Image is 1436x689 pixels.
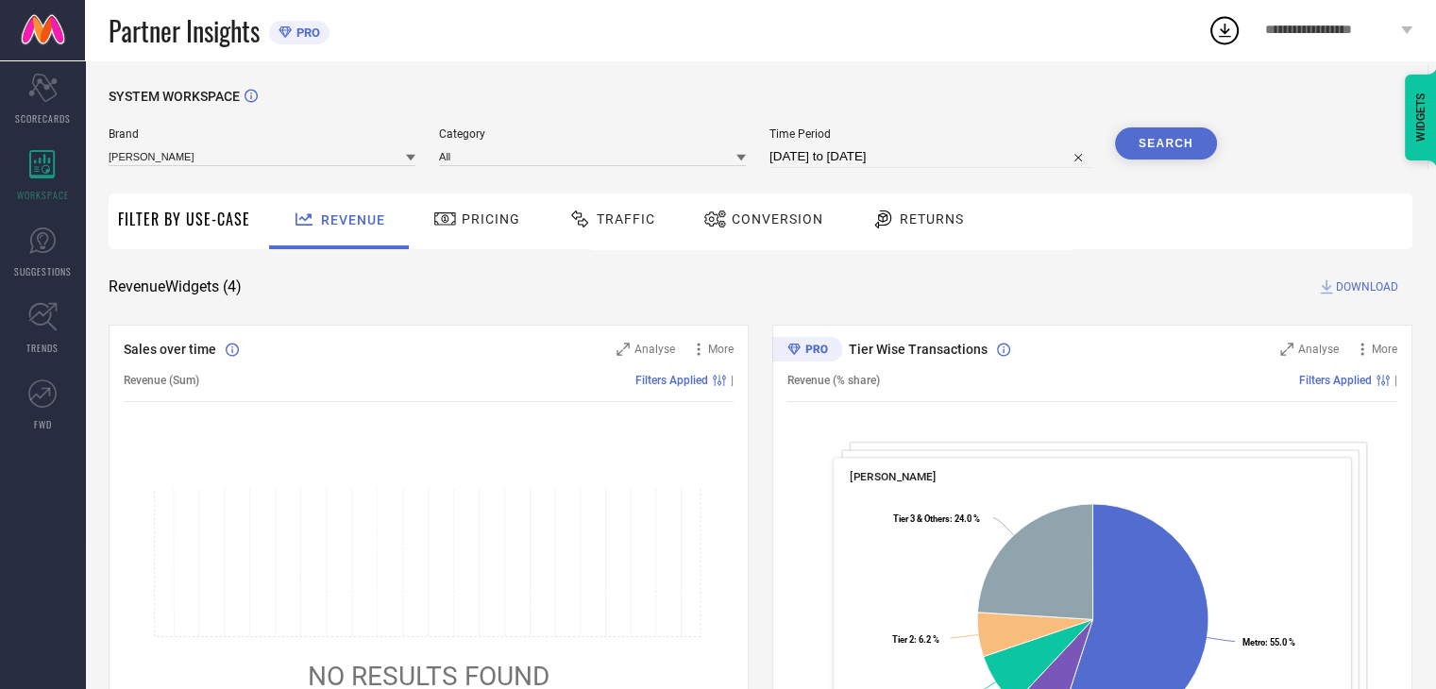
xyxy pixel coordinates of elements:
[1336,277,1398,296] span: DOWNLOAD
[892,634,914,645] tspan: Tier 2
[731,374,734,387] span: |
[17,188,69,202] span: WORKSPACE
[1299,374,1372,387] span: Filters Applied
[439,127,746,141] span: Category
[732,211,823,227] span: Conversion
[1280,343,1293,356] svg: Zoom
[15,111,71,126] span: SCORECARDS
[772,337,842,365] div: Premium
[1298,343,1339,356] span: Analyse
[1115,127,1217,160] button: Search
[462,211,520,227] span: Pricing
[708,343,734,356] span: More
[34,417,52,431] span: FWD
[1372,343,1397,356] span: More
[124,374,199,387] span: Revenue (Sum)
[1394,374,1397,387] span: |
[892,634,939,645] text: : 6.2 %
[1242,637,1295,647] text: : 55.0 %
[597,211,655,227] span: Traffic
[769,145,1091,168] input: Select time period
[787,374,880,387] span: Revenue (% share)
[14,264,72,278] span: SUGGESTIONS
[1242,637,1265,647] tspan: Metro
[617,343,630,356] svg: Zoom
[118,208,250,230] span: Filter By Use-Case
[893,513,950,524] tspan: Tier 3 & Others
[292,25,320,40] span: PRO
[900,211,964,227] span: Returns
[769,127,1091,141] span: Time Period
[849,342,988,357] span: Tier Wise Transactions
[109,277,242,296] span: Revenue Widgets ( 4 )
[850,470,936,483] span: [PERSON_NAME]
[109,89,240,104] span: SYSTEM WORKSPACE
[109,127,415,141] span: Brand
[109,11,260,50] span: Partner Insights
[893,513,980,524] text: : 24.0 %
[26,341,59,355] span: TRENDS
[634,343,675,356] span: Analyse
[124,342,216,357] span: Sales over time
[321,212,385,227] span: Revenue
[635,374,708,387] span: Filters Applied
[1208,13,1242,47] div: Open download list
